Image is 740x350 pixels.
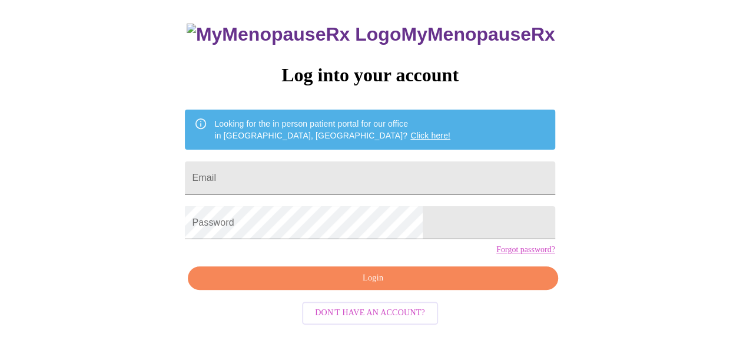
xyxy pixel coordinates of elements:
[302,302,438,325] button: Don't have an account?
[496,245,555,255] a: Forgot password?
[299,307,441,317] a: Don't have an account?
[188,266,558,290] button: Login
[185,64,555,86] h3: Log into your account
[315,306,425,321] span: Don't have an account?
[201,271,544,286] span: Login
[187,24,555,45] h3: MyMenopauseRx
[410,131,450,140] a: Click here!
[214,113,450,146] div: Looking for the in person patient portal for our office in [GEOGRAPHIC_DATA], [GEOGRAPHIC_DATA]?
[187,24,401,45] img: MyMenopauseRx Logo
